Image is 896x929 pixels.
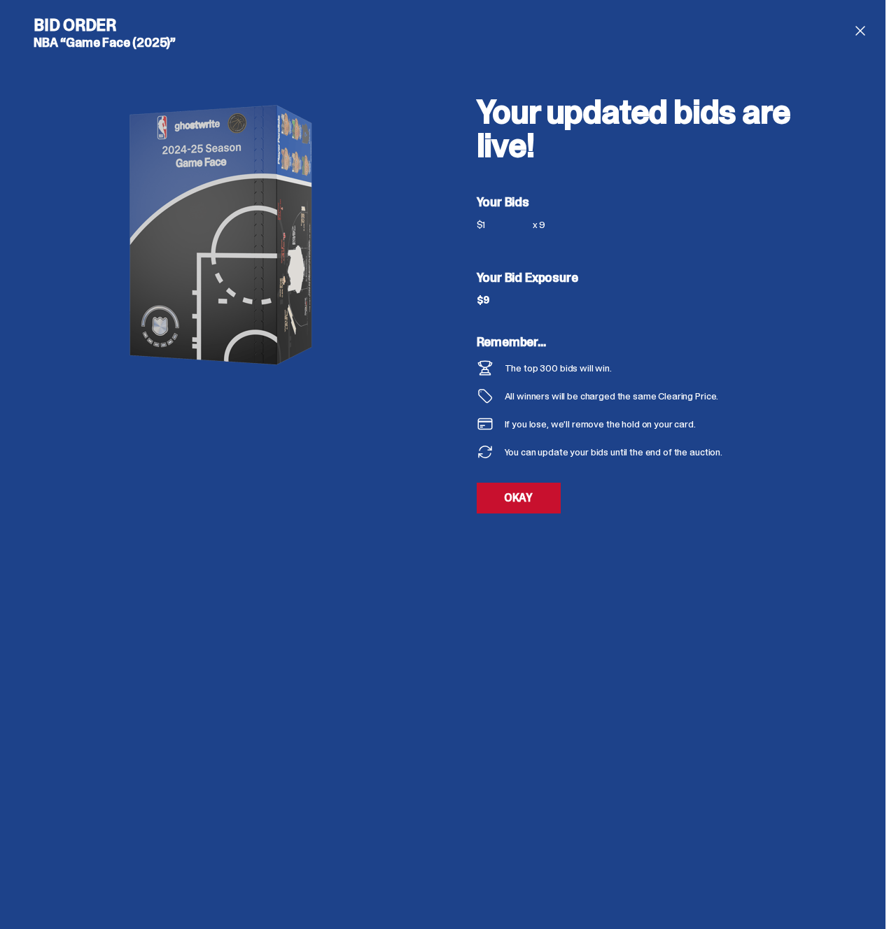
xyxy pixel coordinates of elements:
div: The top 300 bids will win. [505,363,612,373]
div: You can update your bids until the end of the auction. [505,447,722,457]
h5: Your Bids [477,196,819,208]
div: $1 [477,220,533,229]
div: $9 [477,295,491,305]
h5: Remember... [477,336,729,348]
div: x 9 [533,220,555,238]
div: All winners will be charged the same Clearing Price. [505,391,729,401]
a: OKAY [477,483,561,513]
h5: NBA “Game Face (2025)” [34,36,415,49]
h4: Bid Order [34,17,415,34]
div: If you lose, we’ll remove the hold on your card. [505,419,696,429]
img: product image [84,60,364,410]
h2: Your updated bids are live! [477,95,819,162]
h5: Your Bid Exposure [477,271,819,284]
